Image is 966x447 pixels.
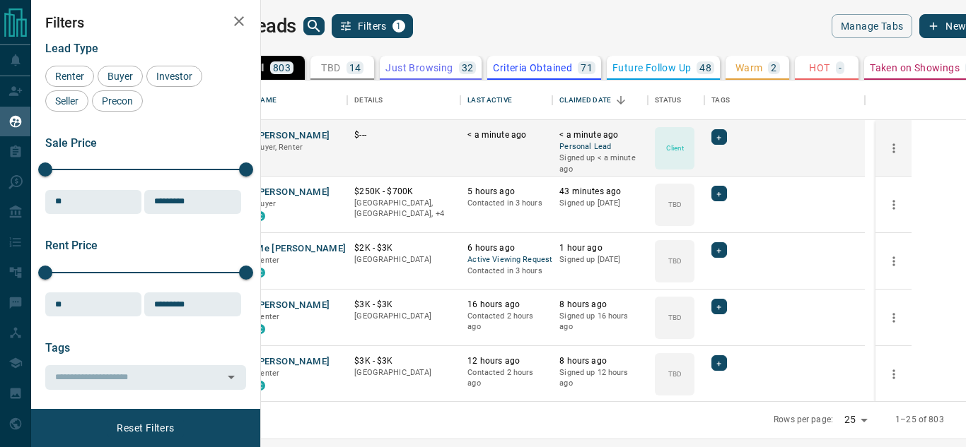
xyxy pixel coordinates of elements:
[668,369,682,379] p: TBD
[655,81,681,120] div: Status
[221,367,241,387] button: Open
[467,367,545,389] p: Contacted 2 hours ago
[711,299,726,314] div: +
[45,66,94,87] div: Renter
[839,410,873,430] div: 25
[648,81,704,120] div: Status
[255,355,330,369] button: [PERSON_NAME]
[255,256,279,265] span: Renter
[97,95,138,107] span: Precon
[354,81,383,120] div: Details
[467,299,545,311] p: 16 hours ago
[559,367,641,389] p: Signed up 12 hours ago
[711,242,726,258] div: +
[467,266,545,277] p: Contacted in 3 hours
[354,299,453,311] p: $3K - $3K
[385,63,453,73] p: Just Browsing
[699,63,711,73] p: 48
[774,414,833,426] p: Rows per page:
[354,254,453,266] p: [GEOGRAPHIC_DATA]
[255,186,330,199] button: [PERSON_NAME]
[460,81,552,120] div: Last Active
[103,71,138,82] span: Buyer
[321,63,340,73] p: TBD
[303,17,325,35] button: search button
[98,66,143,87] div: Buyer
[45,90,88,112] div: Seller
[559,242,641,254] p: 1 hour ago
[354,198,453,220] p: Calgary South, Cambridge, Kitchener, Waterloo
[716,299,721,314] span: +
[716,356,721,370] span: +
[347,81,460,120] div: Details
[611,90,631,110] button: Sort
[255,242,346,256] button: Me [PERSON_NAME]
[711,81,730,120] div: Tags
[354,311,453,322] p: [GEOGRAPHIC_DATA]
[716,186,721,201] span: +
[462,63,474,73] p: 32
[248,81,347,120] div: Name
[559,153,641,174] p: Signed up < a minute ago
[50,71,89,82] span: Renter
[895,414,943,426] p: 1–25 of 803
[716,130,721,144] span: +
[668,256,682,266] p: TBD
[704,81,865,120] div: Tags
[349,63,361,73] p: 14
[883,364,904,385] button: more
[146,66,202,87] div: Investor
[45,14,246,31] h2: Filters
[559,198,641,209] p: Signed up [DATE]
[809,63,830,73] p: HOT
[151,71,197,82] span: Investor
[883,251,904,272] button: more
[255,199,276,208] span: Buyer
[668,312,682,323] p: TBD
[559,299,641,311] p: 8 hours ago
[832,14,912,38] button: Manage Tabs
[883,138,904,159] button: more
[255,143,303,152] span: Buyer, Renter
[735,63,763,73] p: Warm
[354,186,453,198] p: $250K - $700K
[493,63,572,73] p: Criteria Obtained
[612,63,691,73] p: Future Follow Up
[50,95,83,107] span: Seller
[107,416,183,440] button: Reset Filters
[255,299,330,312] button: [PERSON_NAME]
[716,243,721,257] span: +
[552,81,648,120] div: Claimed Date
[332,14,413,38] button: Filters1
[467,81,511,120] div: Last Active
[559,129,641,141] p: < a minute ago
[255,129,330,143] button: [PERSON_NAME]
[467,129,545,141] p: < a minute ago
[354,129,453,141] p: $---
[559,254,641,266] p: Signed up [DATE]
[354,242,453,254] p: $2K - $3K
[839,63,842,73] p: -
[273,63,291,73] p: 803
[711,355,726,371] div: +
[883,194,904,215] button: more
[559,186,641,198] p: 43 minutes ago
[581,63,593,73] p: 71
[467,355,545,367] p: 12 hours ago
[559,141,641,153] span: Personal Lead
[45,42,98,55] span: Lead Type
[45,341,70,354] span: Tags
[771,63,776,73] p: 2
[711,129,726,145] div: +
[467,186,545,198] p: 5 hours ago
[255,369,279,378] span: Renter
[467,198,545,209] p: Contacted in 3 hours
[92,90,143,112] div: Precon
[45,239,98,252] span: Rent Price
[467,242,545,254] p: 6 hours ago
[668,199,682,210] p: TBD
[666,143,685,153] p: Client
[394,21,404,31] span: 1
[354,367,453,379] p: [GEOGRAPHIC_DATA]
[870,63,960,73] p: Taken on Showings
